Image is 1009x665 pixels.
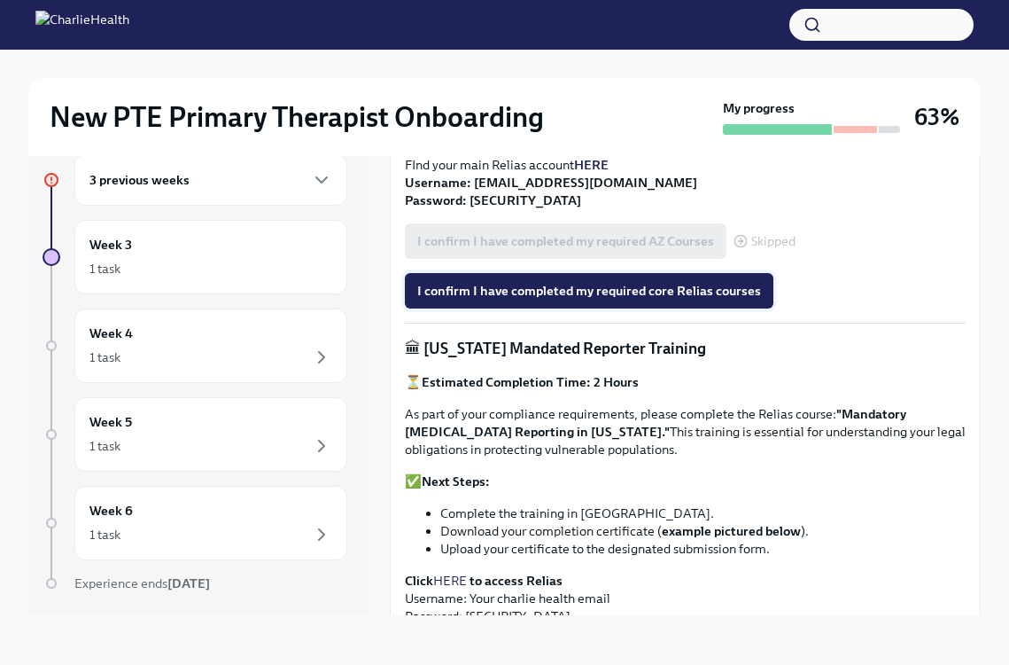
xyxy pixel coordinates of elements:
a: HERE [433,573,467,589]
strong: My progress [723,99,795,117]
p: ⏳ [405,373,966,391]
li: Complete the training in [GEOGRAPHIC_DATA]. [440,505,966,522]
span: Skipped [751,235,796,248]
li: Upload your certificate to the designated submission form. [440,540,966,558]
p: Username: Your charlie health email Password: [SECURITY_DATA] [405,572,966,625]
h6: 3 previous weeks [89,170,190,190]
span: Experience ends [74,575,210,591]
strong: Estimated Completion Time: 2 Hours [422,374,639,390]
li: Download your completion certificate ( ). [440,522,966,540]
a: Week 31 task [43,220,347,294]
p: FInd your main Relias account [405,156,966,209]
strong: Click [405,573,433,589]
div: 1 task [89,260,120,278]
strong: Username: [EMAIL_ADDRESS][DOMAIN_NAME] Password: [SECURITY_DATA] [405,175,697,208]
h2: New PTE Primary Therapist Onboarding [50,99,544,135]
p: 🏛 [US_STATE] Mandated Reporter Training [405,338,966,359]
strong: Next Steps: [422,473,490,489]
p: As part of your compliance requirements, please complete the Relias course: This training is esse... [405,405,966,458]
a: HERE [574,157,609,173]
strong: [DATE] [167,575,210,591]
span: I confirm I have completed my required core Relias courses [417,282,761,300]
h3: 63% [914,101,959,133]
div: 3 previous weeks [74,154,347,206]
img: CharlieHealth [35,11,129,39]
h6: Week 4 [89,324,133,343]
div: 1 task [89,348,120,366]
a: Week 61 task [43,486,347,560]
strong: example pictured below [662,523,801,539]
button: I confirm I have completed my required core Relias courses [405,273,773,309]
h6: Week 6 [89,501,133,520]
a: Week 51 task [43,397,347,472]
h6: Week 3 [89,235,132,254]
p: ✅ [405,473,966,490]
div: 1 task [89,526,120,544]
h6: Week 5 [89,412,132,432]
strong: to access Relias [470,573,563,589]
a: Week 41 task [43,309,347,383]
div: 1 task [89,437,120,455]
